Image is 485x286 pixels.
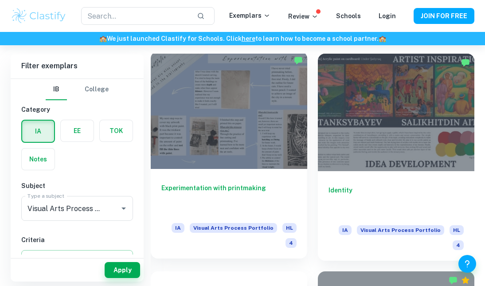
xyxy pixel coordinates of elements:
[336,12,361,20] a: Schools
[46,79,109,100] div: Filter type choice
[85,79,109,100] button: College
[161,183,297,212] h6: Experimentation with printmaking
[105,262,140,278] button: Apply
[11,54,144,78] h6: Filter exemplars
[151,54,307,261] a: Experimentation with printmakingIAVisual Arts Process PortfolioHL4
[100,120,133,141] button: TOK
[357,225,444,235] span: Visual Arts Process Portfolio
[2,34,483,43] h6: We just launched Clastify for Schools. Click to learn how to become a school partner.
[453,240,464,250] span: 4
[61,120,94,141] button: EE
[117,202,130,215] button: Open
[282,223,297,233] span: HL
[414,8,474,24] button: JOIN FOR FREE
[329,185,464,215] h6: Identity
[461,58,470,67] img: Marked
[22,121,54,142] button: IA
[21,250,133,266] button: Select
[190,223,277,233] span: Visual Arts Process Portfolio
[461,276,470,285] div: Premium
[99,35,107,42] span: 🏫
[286,238,297,248] span: 4
[46,79,67,100] button: IB
[21,235,133,245] h6: Criteria
[21,105,133,114] h6: Category
[172,223,184,233] span: IA
[318,54,474,261] a: IdentityIAVisual Arts Process PortfolioHL4
[27,192,64,200] label: Type a subject
[81,7,190,25] input: Search...
[450,225,464,235] span: HL
[449,276,458,285] img: Marked
[339,225,352,235] span: IA
[294,56,303,65] img: Marked
[22,149,55,170] button: Notes
[288,12,318,21] p: Review
[458,255,476,273] button: Help and Feedback
[21,181,133,191] h6: Subject
[379,35,386,42] span: 🏫
[11,7,67,25] img: Clastify logo
[379,12,396,20] a: Login
[229,11,270,20] p: Exemplars
[242,35,255,42] a: here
